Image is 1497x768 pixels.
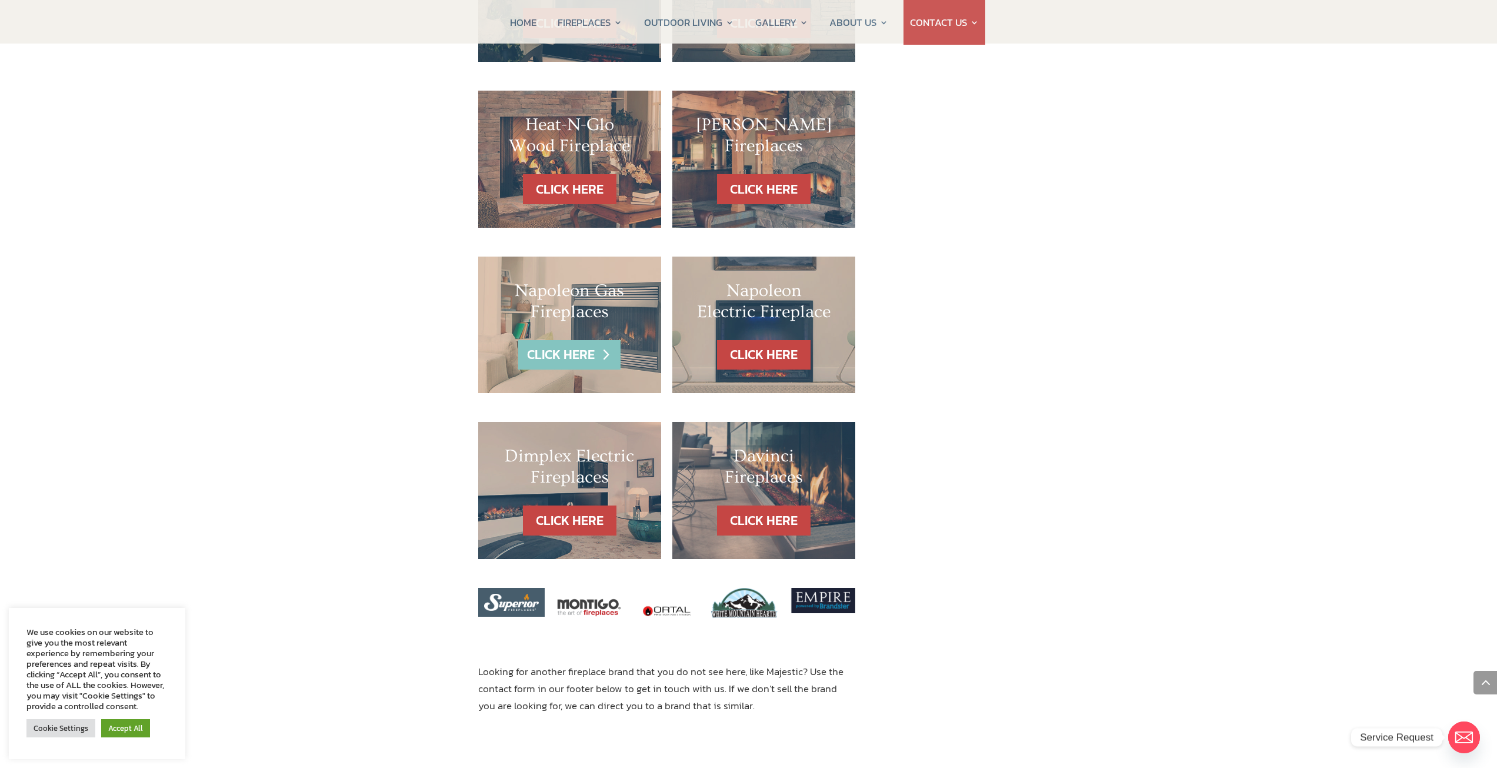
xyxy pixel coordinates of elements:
h2: Dimplex Electric Fireplaces [502,445,638,494]
h2: Napoleon Gas Fireplaces [502,280,638,328]
div: Blocked (selector): [9,608,185,759]
a: Cookie Settings [26,719,95,737]
img: Screen-5-7-2021_34050_PM [789,588,855,613]
p: Looking for another fireplace brand that you do not see here, like Majestic? Use the contact form... [478,663,856,714]
h2: Davinci Fireplaces [696,445,832,494]
a: CLICK HERE [717,506,811,536]
a: CLICK HERE [717,174,811,204]
img: ortal [634,588,700,634]
div: We use cookies on our website to give you the most relevant experience by remembering your prefer... [26,627,168,712]
a: CLICK HERE [523,174,616,204]
img: superior_logo_white- [484,594,539,611]
a: CLICK HERE [523,506,616,536]
a: CLICK HERE [717,340,811,370]
a: Email [1448,722,1480,753]
h2: Napoleon Electric Fireplace [696,280,832,328]
img: montigo-logo [556,588,622,628]
h2: [PERSON_NAME] Fireplaces [696,114,832,162]
img: white_mountain_hearth_logo [711,588,778,621]
a: CLICK HERE [518,340,621,370]
h2: Heat-N-Glo Wood Fireplace [502,114,638,162]
a: Accept All [101,719,150,737]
